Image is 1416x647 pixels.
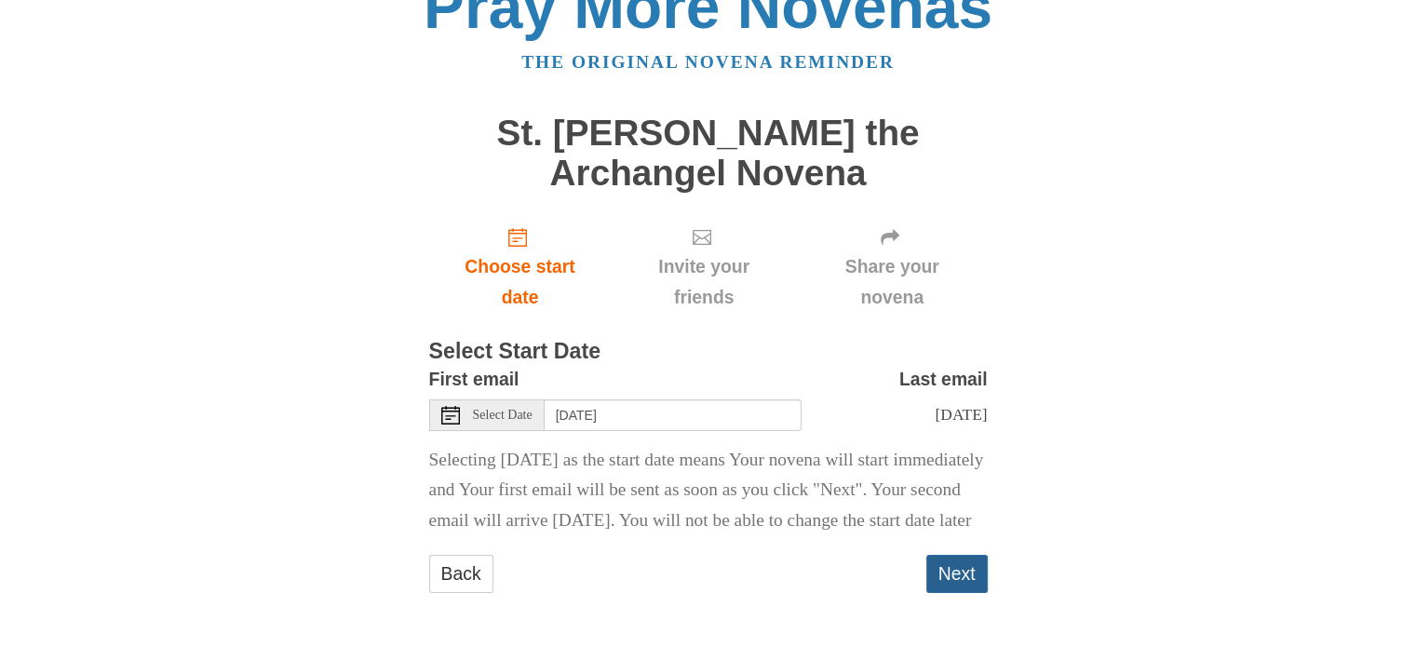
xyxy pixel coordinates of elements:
[448,251,593,313] span: Choose start date
[429,114,988,193] h1: St. [PERSON_NAME] the Archangel Novena
[816,251,969,313] span: Share your novena
[611,211,796,322] div: Click "Next" to confirm your start date first.
[926,555,988,593] button: Next
[797,211,988,322] div: Click "Next" to confirm your start date first.
[629,251,777,313] span: Invite your friends
[429,555,493,593] a: Back
[935,405,987,424] span: [DATE]
[429,340,988,364] h3: Select Start Date
[473,409,533,422] span: Select Date
[429,211,612,322] a: Choose start date
[545,399,802,431] input: Use the arrow keys to pick a date
[429,364,519,395] label: First email
[521,52,895,72] a: The original novena reminder
[899,364,988,395] label: Last email
[429,445,988,537] p: Selecting [DATE] as the start date means Your novena will start immediately and Your first email ...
